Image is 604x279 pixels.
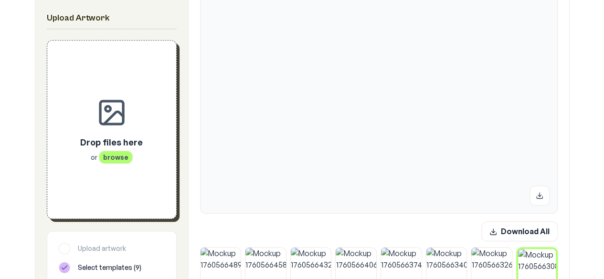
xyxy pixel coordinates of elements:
[78,244,126,253] span: Upload artwork
[80,135,143,149] p: Drop files here
[78,263,141,272] span: Select templates ( 9 )
[99,151,133,164] span: browse
[47,11,177,25] h2: Upload Artwork
[530,186,550,206] button: Download mockup
[481,221,558,241] button: Download All
[80,153,143,162] p: or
